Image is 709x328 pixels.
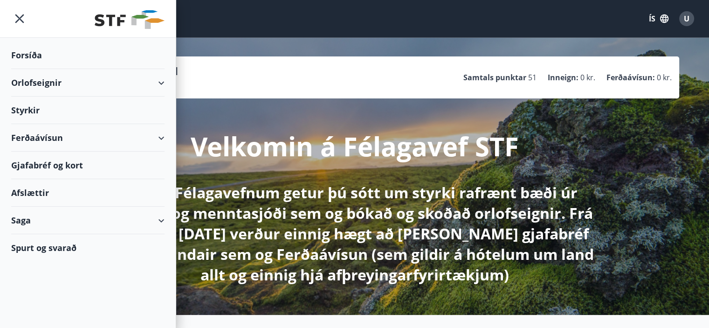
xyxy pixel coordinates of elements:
[11,207,165,234] div: Saga
[675,7,698,30] button: U
[657,72,672,83] span: 0 kr.
[11,152,165,179] div: Gjafabréf og kort
[95,10,165,29] img: union_logo
[109,182,601,285] p: Hér á Félagavefnum getur þú sótt um styrki rafrænt bæði úr sjúkra- og menntasjóði sem og bókað og...
[548,72,578,83] p: Inneign :
[644,10,674,27] button: ÍS
[191,128,519,164] p: Velkomin á Félagavef STF
[11,179,165,207] div: Afslættir
[11,42,165,69] div: Forsíða
[11,10,28,27] button: menu
[606,72,655,83] p: Ferðaávísun :
[11,124,165,152] div: Ferðaávísun
[684,14,689,24] span: U
[463,72,526,83] p: Samtals punktar
[528,72,537,83] span: 51
[11,234,165,261] div: Spurt og svarað
[11,69,165,97] div: Orlofseignir
[580,72,595,83] span: 0 kr.
[11,97,165,124] div: Styrkir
